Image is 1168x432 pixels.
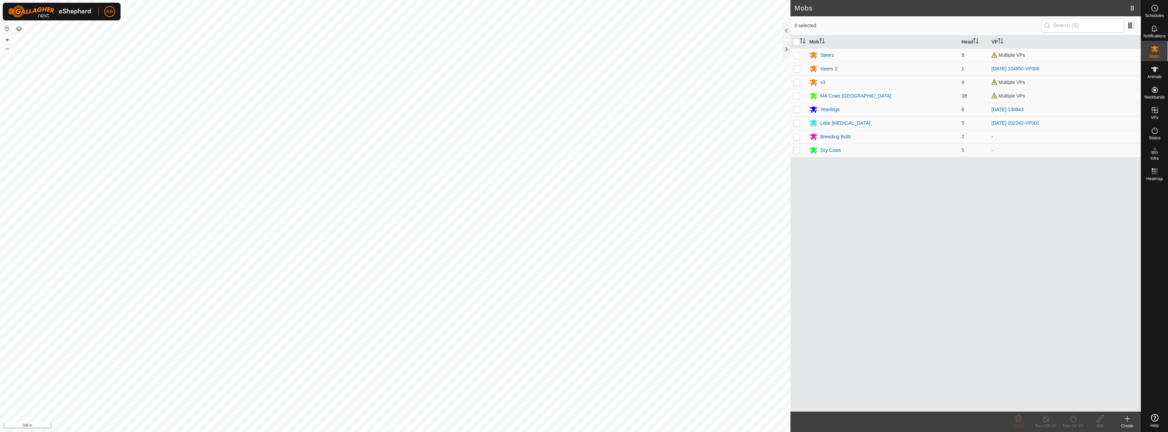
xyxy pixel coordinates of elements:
p-sorticon: Activate to sort [998,39,1003,45]
span: 9 [962,80,964,85]
p-sorticon: Activate to sort [819,39,825,45]
span: 8 [962,107,964,112]
p-sorticon: Activate to sort [800,39,805,45]
span: Multiple VPs [991,52,1025,58]
th: Mob [807,35,959,49]
span: 8 [1130,3,1134,13]
div: Little [MEDICAL_DATA] [820,120,870,127]
span: Schedules [1145,14,1164,18]
a: Contact Us [402,423,422,429]
button: – [3,45,11,53]
div: Dry Cows [820,147,841,154]
div: Create [1114,423,1141,429]
span: 0 selected [795,22,1042,29]
button: Reset Map [3,24,11,33]
td: - [989,143,1141,157]
span: Help [1150,424,1159,428]
a: [DATE] 130943 [991,107,1024,112]
td: - [989,130,1141,143]
th: Head [959,35,989,49]
a: [DATE] 104950-VP006 [991,66,1039,71]
button: + [3,36,11,44]
div: steers 2 [820,65,837,72]
div: Breeding Bulls [820,133,851,140]
div: Steers [820,52,834,59]
span: Mobs [1150,54,1160,58]
p-sorticon: Activate to sort [973,39,979,45]
span: 9 [962,52,964,58]
span: Status [1149,136,1160,140]
span: Neckbands [1144,95,1165,99]
span: 5 [962,120,964,126]
span: Delete [1013,424,1025,428]
span: Heatmap [1146,177,1163,181]
a: Help [1141,411,1168,430]
img: Gallagher Logo [8,5,93,18]
a: Privacy Policy [368,423,394,429]
div: MA Cows [GEOGRAPHIC_DATA] [820,92,891,100]
div: s3 [820,79,825,86]
span: RB [106,8,113,15]
input: Search (S) [1042,18,1124,33]
span: 2 [962,134,964,139]
span: Notifications [1144,34,1166,38]
div: Yearlings [820,106,840,113]
button: Map Layers [15,25,23,33]
h2: Mobs [795,4,1130,12]
a: [DATE] 202242-VP001 [991,120,1039,126]
span: VPs [1151,116,1158,120]
span: 5 [962,148,964,153]
div: Turn Off VP [1032,423,1059,429]
span: Multiple VPs [991,80,1025,85]
span: Multiple VPs [991,93,1025,99]
th: VP [989,35,1141,49]
span: 38 [962,93,967,99]
div: Edit [1087,423,1114,429]
span: 1 [962,66,964,71]
span: Animals [1147,75,1162,79]
div: Turn On VP [1059,423,1087,429]
span: Infra [1150,156,1158,160]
